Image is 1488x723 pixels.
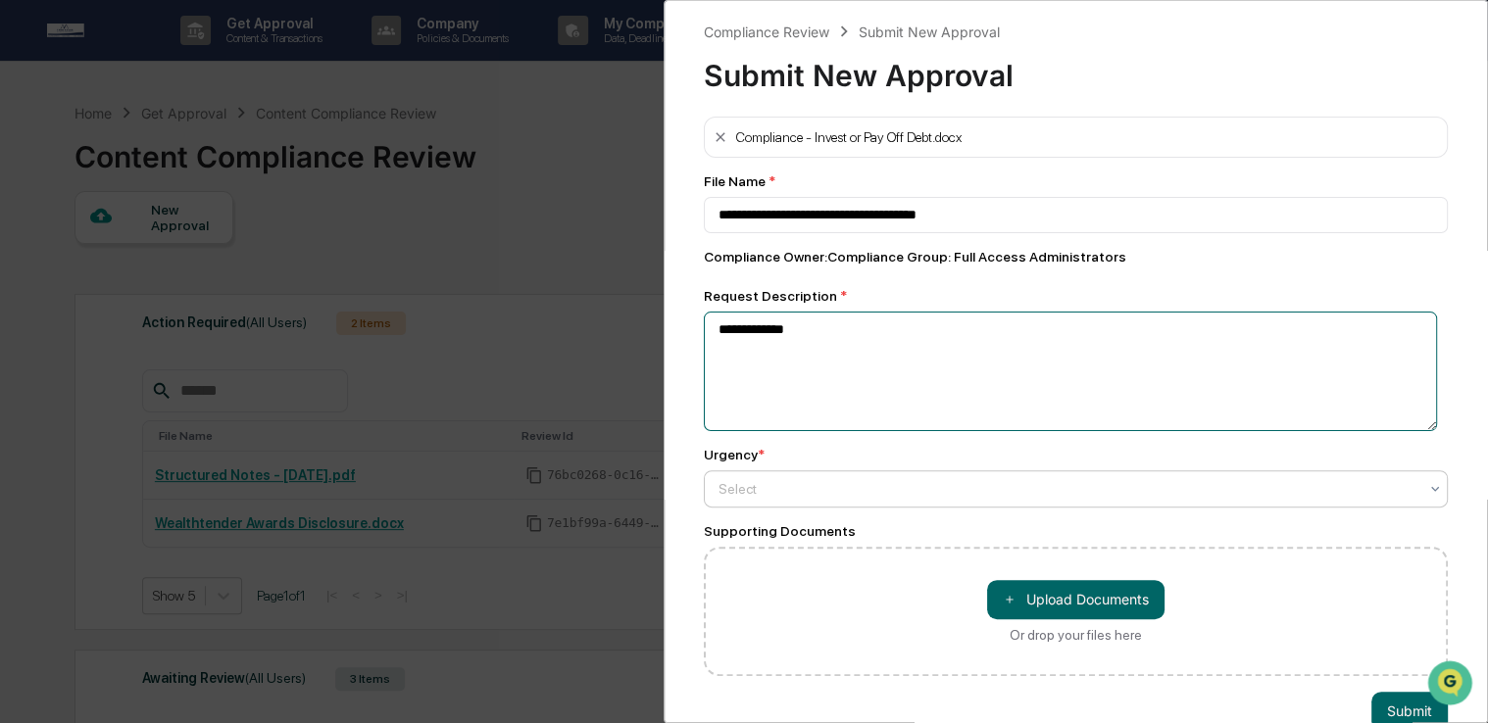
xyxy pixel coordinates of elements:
div: Urgency [704,447,765,462]
p: How can we help? [20,41,357,72]
iframe: Open customer support [1425,658,1478,711]
div: 🖐️ [20,249,35,265]
div: Compliance Owner : Compliance Group: Full Access Administrators [704,249,1448,265]
span: Pylon [195,332,237,347]
div: File Name [704,173,1448,189]
button: Or drop your files here [987,580,1165,619]
button: Start new chat [333,156,357,179]
div: Supporting Documents [704,523,1448,539]
div: Compliance - Invest or Pay Off Debt.docx [736,129,962,145]
div: Start new chat [67,150,322,169]
div: Compliance Review [704,24,829,40]
span: Attestations [162,247,243,266]
img: 1746055101610-c473b297-6a78-478c-a979-82029cc54cd1 [20,150,55,185]
a: 🖐️Preclearance [12,239,134,274]
div: Submit New Approval [704,42,1448,93]
div: 🔎 [20,286,35,302]
div: We're available if you need us! [67,169,248,185]
a: 🔎Data Lookup [12,276,131,312]
span: Preclearance [39,247,126,266]
a: 🗄️Attestations [134,239,251,274]
div: Or drop your files here [1010,627,1142,643]
div: Submit New Approval [859,24,1000,40]
span: Data Lookup [39,284,124,304]
input: Clear [51,89,323,110]
a: Powered byPylon [138,331,237,347]
span: ＋ [1003,590,1017,608]
div: 🗄️ [142,249,158,265]
div: Request Description [704,288,1448,304]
